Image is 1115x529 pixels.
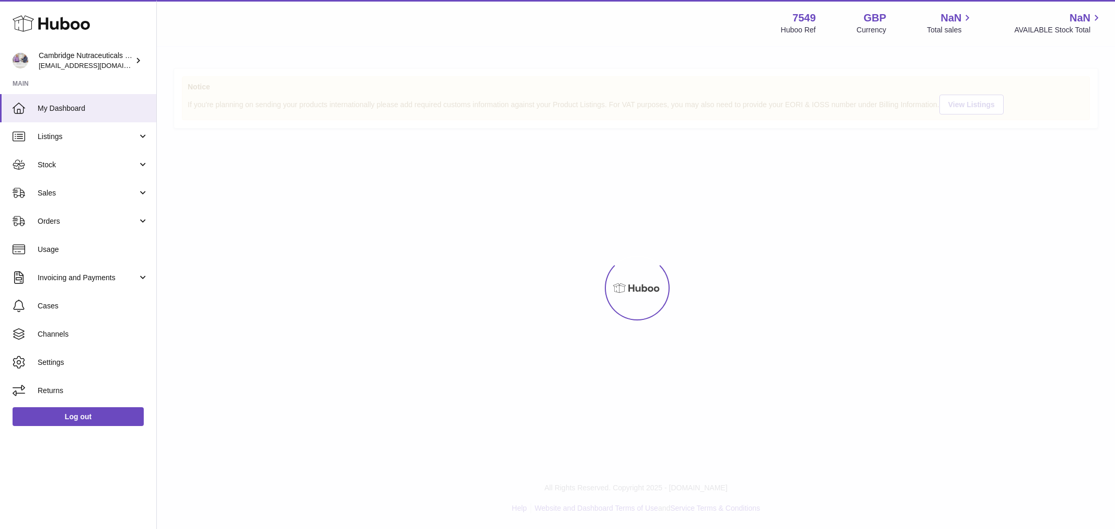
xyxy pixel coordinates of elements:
[1070,11,1090,25] span: NaN
[13,53,28,68] img: qvc@camnutra.com
[1014,11,1102,35] a: NaN AVAILABLE Stock Total
[38,160,137,170] span: Stock
[940,11,961,25] span: NaN
[39,61,154,70] span: [EMAIL_ADDRESS][DOMAIN_NAME]
[38,245,148,255] span: Usage
[38,132,137,142] span: Listings
[792,11,816,25] strong: 7549
[38,103,148,113] span: My Dashboard
[38,358,148,367] span: Settings
[864,11,886,25] strong: GBP
[38,273,137,283] span: Invoicing and Payments
[1014,25,1102,35] span: AVAILABLE Stock Total
[38,301,148,311] span: Cases
[38,386,148,396] span: Returns
[927,11,973,35] a: NaN Total sales
[38,216,137,226] span: Orders
[781,25,816,35] div: Huboo Ref
[39,51,133,71] div: Cambridge Nutraceuticals Ltd
[38,188,137,198] span: Sales
[38,329,148,339] span: Channels
[857,25,887,35] div: Currency
[13,407,144,426] a: Log out
[927,25,973,35] span: Total sales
